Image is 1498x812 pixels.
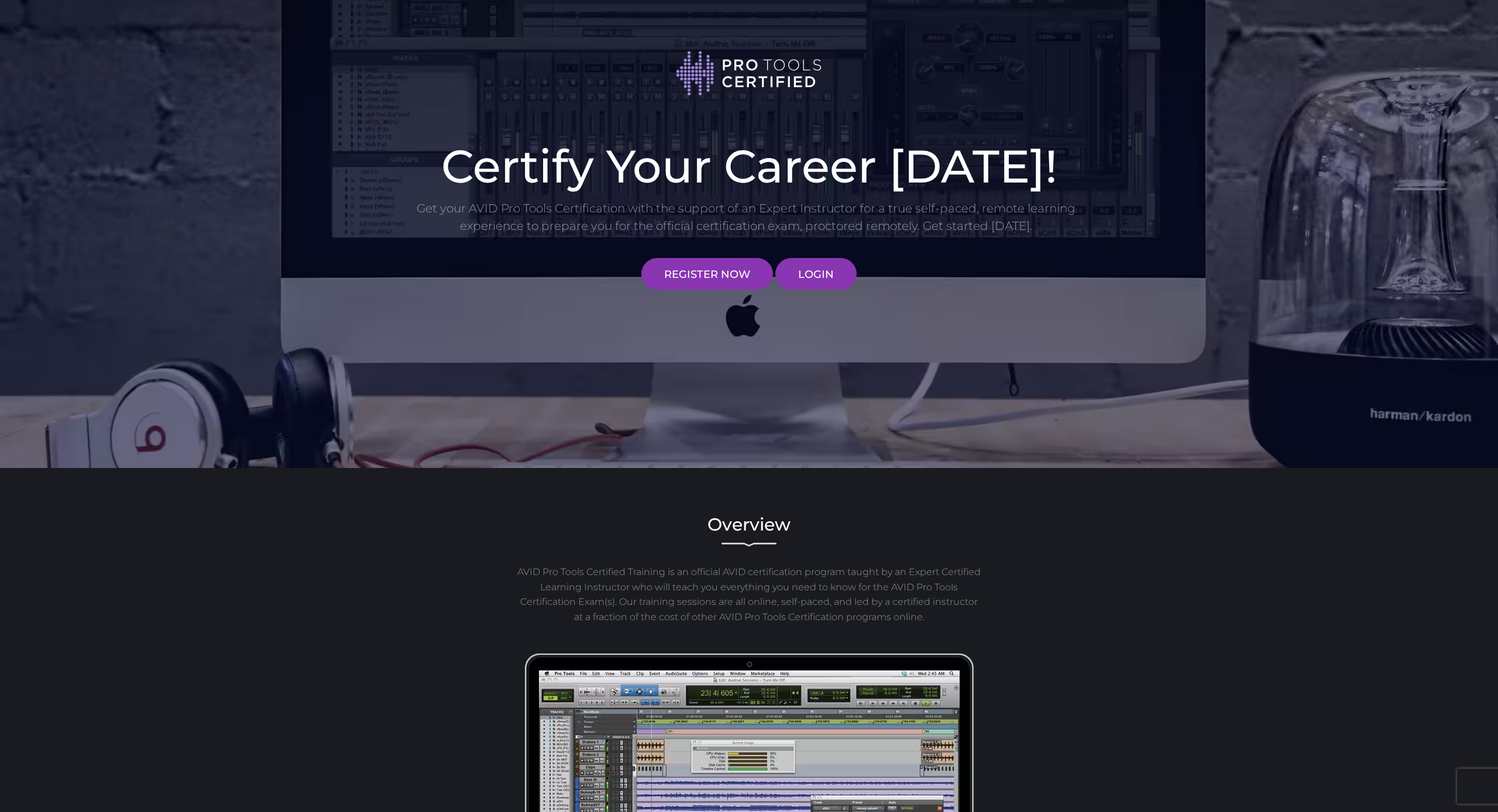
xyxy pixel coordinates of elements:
img: decorative line [721,542,777,547]
p: Get your AVID Pro Tools Certification with the support of an Expert Instructor for a true self-pa... [415,199,1077,235]
img: Pro Tools Certified logo [676,50,822,97]
p: AVID Pro Tools Certified Training is an official AVID certification program taught by an Expert C... [516,565,982,624]
a: LOGIN [775,258,857,290]
h2: Overview [415,516,1083,534]
h1: Certify Your Career [DATE]! [415,143,1083,189]
a: REGISTER NOW [641,258,773,290]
